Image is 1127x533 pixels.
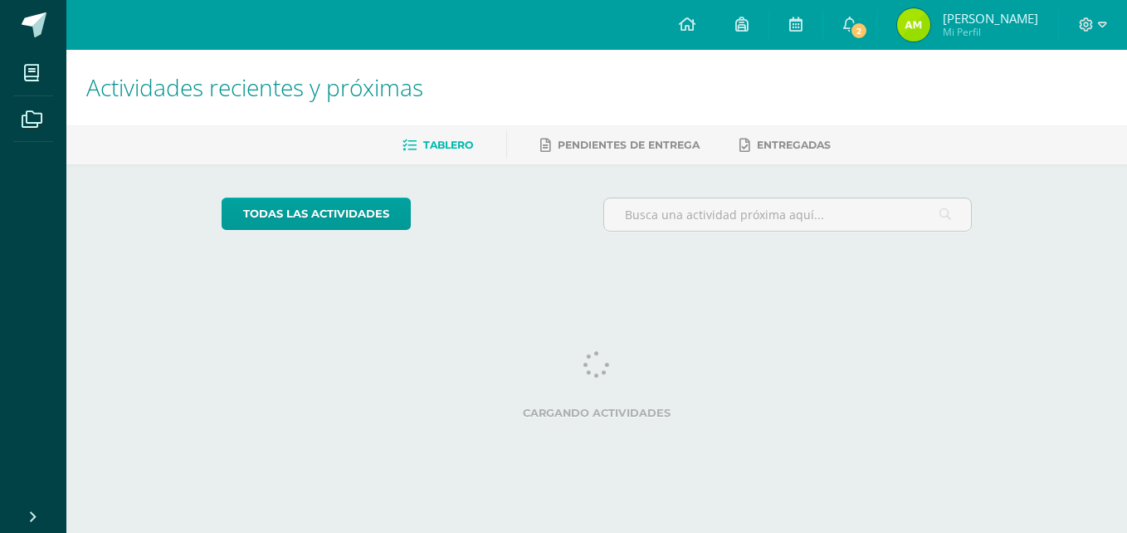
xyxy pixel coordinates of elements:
[86,71,423,103] span: Actividades recientes y próximas
[423,139,473,151] span: Tablero
[222,407,973,419] label: Cargando actividades
[604,198,972,231] input: Busca una actividad próxima aquí...
[897,8,930,42] img: 9dfef7551d4ccda91457c169b8247c28.png
[850,22,868,40] span: 2
[222,198,411,230] a: todas las Actividades
[558,139,700,151] span: Pendientes de entrega
[540,132,700,159] a: Pendientes de entrega
[739,132,831,159] a: Entregadas
[943,25,1038,39] span: Mi Perfil
[943,10,1038,27] span: [PERSON_NAME]
[757,139,831,151] span: Entregadas
[402,132,473,159] a: Tablero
